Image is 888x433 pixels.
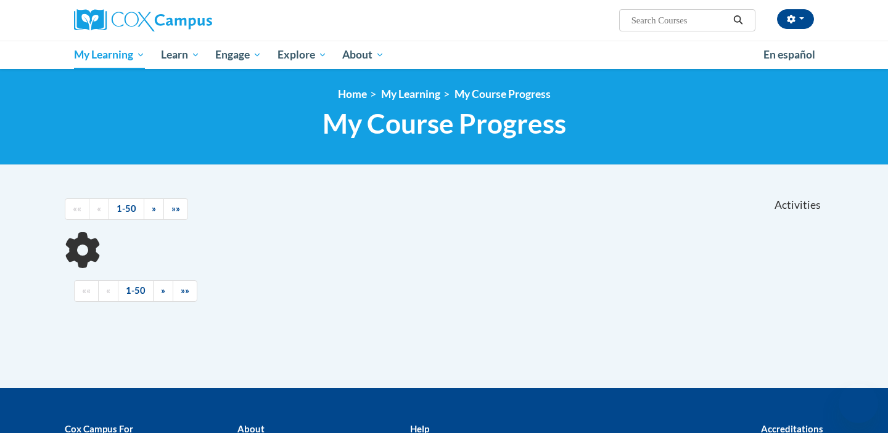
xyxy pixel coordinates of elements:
[381,87,440,100] a: My Learning
[454,87,551,100] a: My Course Progress
[269,41,335,69] a: Explore
[323,107,566,140] span: My Course Progress
[74,9,212,31] img: Cox Campus
[729,13,747,28] button: Search
[106,285,110,296] span: «
[342,47,384,62] span: About
[144,198,164,220] a: Next
[171,203,180,214] span: »»
[161,47,200,62] span: Learn
[215,47,261,62] span: Engage
[74,9,308,31] a: Cox Campus
[89,198,109,220] a: Previous
[277,47,327,62] span: Explore
[161,285,165,296] span: »
[97,203,101,214] span: «
[98,280,118,302] a: Previous
[82,285,91,296] span: ««
[338,87,367,100] a: Home
[109,198,144,220] a: 1-50
[66,41,153,69] a: My Learning
[74,280,99,302] a: Begining
[163,198,188,220] a: End
[755,42,823,68] a: En español
[181,285,189,296] span: »»
[118,280,154,302] a: 1-50
[153,280,173,302] a: Next
[839,384,878,423] iframe: Button to launch messaging window
[153,41,208,69] a: Learn
[335,41,393,69] a: About
[630,13,729,28] input: Search Courses
[763,48,815,61] span: En español
[777,9,814,29] button: Account Settings
[207,41,269,69] a: Engage
[74,47,145,62] span: My Learning
[152,203,156,214] span: »
[173,280,197,302] a: End
[55,41,832,69] div: Main menu
[775,198,821,212] span: Activities
[65,198,89,220] a: Begining
[73,203,81,214] span: ««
